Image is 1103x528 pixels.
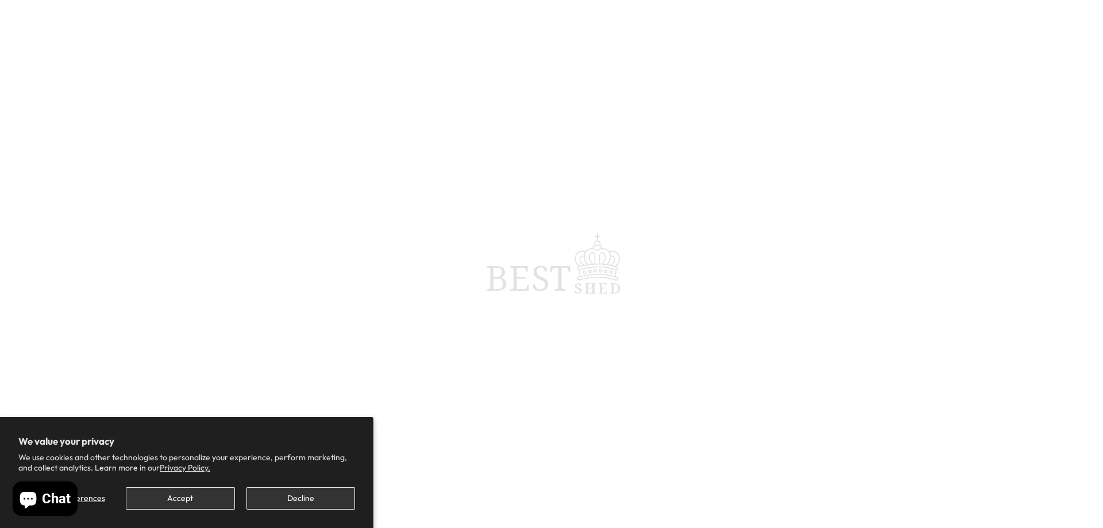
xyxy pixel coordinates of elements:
[160,463,210,473] a: Privacy Policy.
[246,487,355,510] button: Decline
[18,452,355,473] p: We use cookies and other technologies to personalize your experience, perform marketing, and coll...
[9,481,81,519] inbox-online-store-chat: Shopify online store chat
[18,435,355,447] h2: We value your privacy
[126,487,234,510] button: Accept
